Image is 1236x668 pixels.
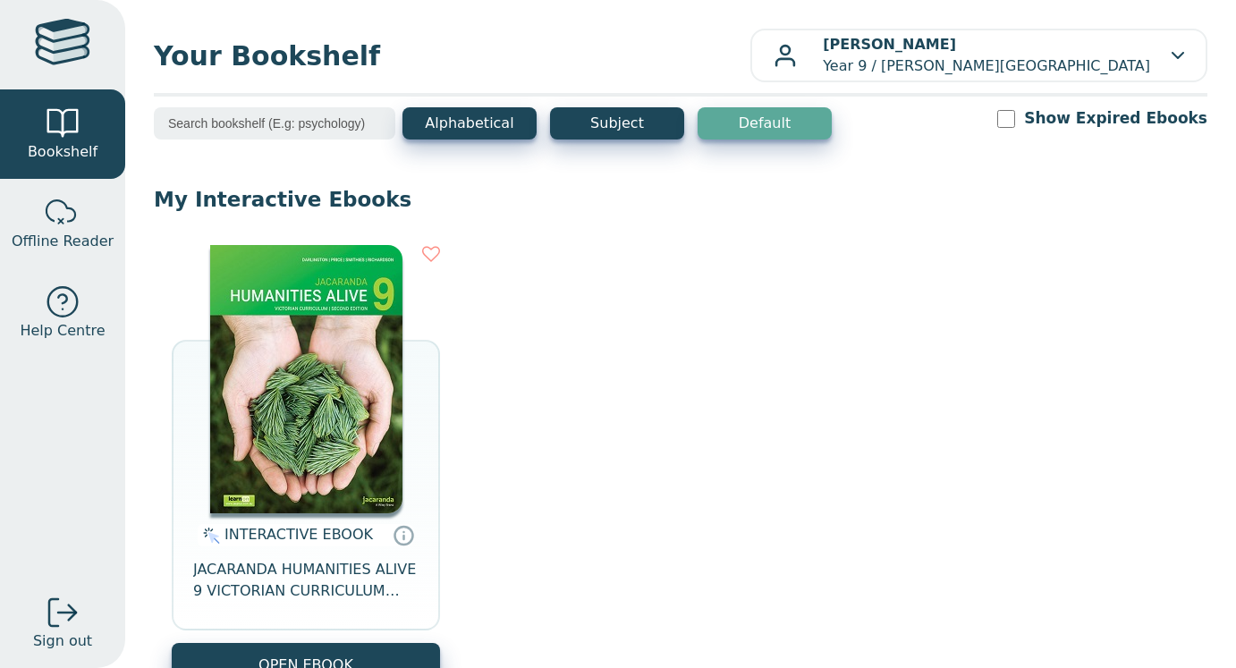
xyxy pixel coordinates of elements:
img: 077f7911-7c91-e911-a97e-0272d098c78b.jpg [210,245,402,513]
span: JACARANDA HUMANITIES ALIVE 9 VICTORIAN CURRICULUM LEARNON EBOOK 2E [193,559,419,602]
button: Default [698,107,832,140]
button: [PERSON_NAME]Year 9 / [PERSON_NAME][GEOGRAPHIC_DATA] [750,29,1207,82]
label: Show Expired Ebooks [1024,107,1207,130]
span: Your Bookshelf [154,36,750,76]
button: Alphabetical [402,107,537,140]
span: Bookshelf [28,141,97,163]
span: Help Centre [20,320,105,342]
span: Sign out [33,630,92,652]
input: Search bookshelf (E.g: psychology) [154,107,395,140]
span: INTERACTIVE EBOOK [224,526,373,543]
button: Subject [550,107,684,140]
span: Offline Reader [12,231,114,252]
b: [PERSON_NAME] [823,36,956,53]
p: My Interactive Ebooks [154,186,1207,213]
img: interactive.svg [198,525,220,546]
a: Interactive eBooks are accessed online via the publisher’s portal. They contain interactive resou... [393,524,414,545]
p: Year 9 / [PERSON_NAME][GEOGRAPHIC_DATA] [823,34,1150,77]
